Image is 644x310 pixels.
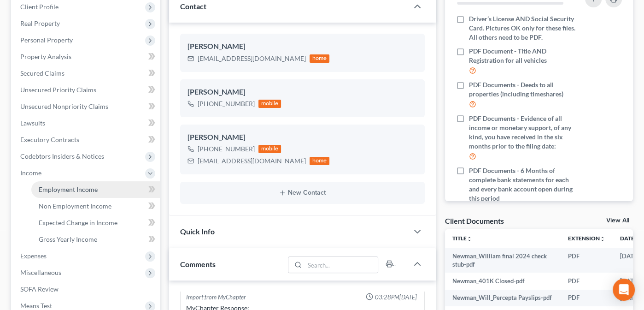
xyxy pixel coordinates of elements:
span: Client Profile [20,3,59,11]
a: Lawsuits [13,115,160,131]
div: mobile [258,145,281,153]
span: Secured Claims [20,69,64,77]
span: PDF Document - Title AND Registration for all vehicles [469,47,578,65]
i: unfold_more [600,236,605,242]
span: Gross Yearly Income [39,235,97,243]
td: PDF [561,248,613,273]
div: [PERSON_NAME] [187,41,417,52]
td: PDF [561,273,613,289]
div: mobile [258,100,281,108]
td: PDF [561,290,613,306]
a: Unsecured Priority Claims [13,82,160,98]
div: [EMAIL_ADDRESS][DOMAIN_NAME] [198,54,306,63]
span: PDF Documents - Evidence of all income or monetary support, of any kind, you have received in the... [469,114,578,151]
a: Executory Contracts [13,131,160,148]
span: 03:28PM[DATE] [375,293,417,302]
a: Employment Income [31,181,160,198]
span: Executory Contracts [20,136,79,143]
span: Employment Income [39,185,98,193]
a: Non Employment Income [31,198,160,215]
td: Newman_William final 2024 check stub-pdf [445,248,561,273]
i: unfold_more [467,236,472,242]
a: Gross Yearly Income [31,231,160,248]
div: home [310,157,330,165]
span: Means Test [20,302,52,310]
span: Expenses [20,252,47,260]
div: [PERSON_NAME] [187,87,417,98]
div: [PHONE_NUMBER] [198,144,255,154]
a: Secured Claims [13,65,160,82]
span: PDF Documents - Deeds to all properties (including timeshares) [469,80,578,99]
a: Titleunfold_more [452,235,472,242]
button: New Contact [187,189,417,197]
span: SOFA Review [20,285,59,293]
div: [EMAIL_ADDRESS][DOMAIN_NAME] [198,156,306,166]
td: Newman_Will_Percepta Payslips-pdf [445,290,561,306]
span: Unsecured Nonpriority Claims [20,102,108,110]
a: Property Analysis [13,48,160,65]
div: [PHONE_NUMBER] [198,99,255,108]
div: home [310,54,330,63]
span: PDF Documents - 6 Months of complete bank statements for each and every bank account open during ... [469,166,578,203]
a: SOFA Review [13,281,160,298]
span: Income [20,169,41,177]
span: Real Property [20,19,60,27]
span: Property Analysis [20,53,71,60]
td: Newman_401K Closed-pdf [445,273,561,289]
a: View All [606,217,629,224]
span: Lawsuits [20,119,45,127]
span: Contact [180,2,206,11]
div: Open Intercom Messenger [613,279,635,301]
span: Non Employment Income [39,202,111,210]
span: Codebtors Insiders & Notices [20,152,104,160]
a: Extensionunfold_more [568,235,605,242]
div: Import from MyChapter [186,293,246,302]
span: Expected Change in Income [39,219,117,227]
span: Comments [180,260,216,268]
span: Miscellaneous [20,268,61,276]
div: Client Documents [445,216,504,226]
span: Driver’s License AND Social Security Card. Pictures OK only for these files. All others need to b... [469,14,578,42]
span: Unsecured Priority Claims [20,86,96,94]
div: [PERSON_NAME] [187,132,417,143]
a: Expected Change in Income [31,215,160,231]
span: Quick Info [180,227,215,236]
a: Unsecured Nonpriority Claims [13,98,160,115]
span: Personal Property [20,36,73,44]
input: Search... [304,257,378,273]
